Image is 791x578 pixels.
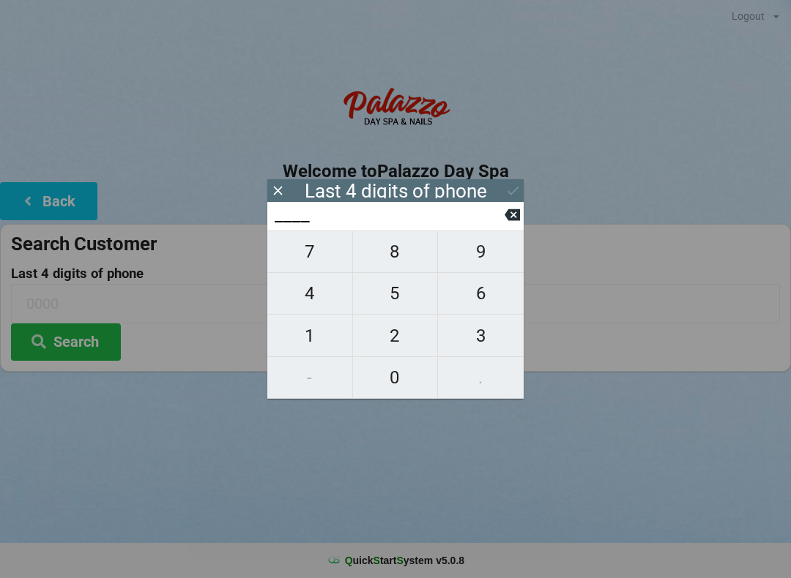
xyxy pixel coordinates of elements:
span: 5 [353,278,438,309]
span: 1 [267,320,352,351]
button: 7 [267,230,353,273]
span: 9 [438,236,524,267]
span: 4 [267,278,352,309]
span: 7 [267,236,352,267]
button: 3 [438,315,524,356]
button: 2 [353,315,439,356]
button: 0 [353,357,439,399]
button: 9 [438,230,524,273]
button: 6 [438,273,524,315]
span: 2 [353,320,438,351]
button: 4 [267,273,353,315]
div: Last 4 digits of phone [305,184,487,198]
span: 8 [353,236,438,267]
span: 3 [438,320,524,351]
button: 8 [353,230,439,273]
span: 0 [353,362,438,393]
button: 5 [353,273,439,315]
span: 6 [438,278,524,309]
button: 1 [267,315,353,356]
